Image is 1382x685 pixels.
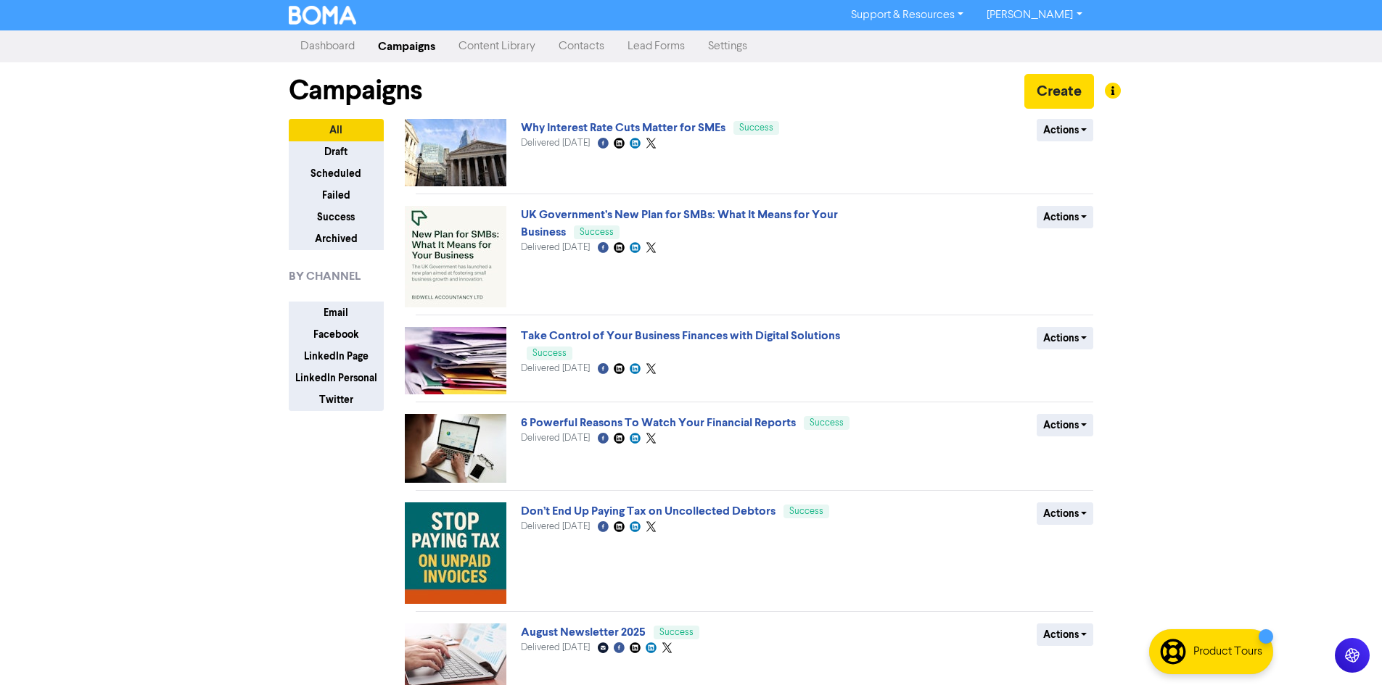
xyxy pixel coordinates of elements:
button: Actions [1037,502,1094,525]
button: Actions [1037,327,1094,349]
a: UK Government’s New Plan for SMBs: What It Means for Your Business [521,207,838,239]
span: Delivered [DATE] [521,433,590,443]
a: Don’t End Up Paying Tax on Uncollected Debtors [521,504,776,518]
span: BY CHANNEL [289,267,361,285]
button: Actions [1037,414,1094,436]
button: Success [289,206,384,228]
button: Twitter [289,389,384,411]
span: Delivered [DATE] [521,243,590,252]
span: Delivered [DATE] [521,522,590,531]
button: LinkedIn Personal [289,367,384,389]
a: Dashboard [289,32,366,61]
span: Success [739,123,773,133]
img: image_1754900722265.jpg [405,502,506,604]
button: Scheduled [289,162,384,185]
iframe: Chat Widget [1200,528,1382,685]
span: Success [580,228,614,237]
a: Take Control of Your Business Finances with Digital Solutions [521,328,840,343]
a: Contacts [547,32,616,61]
button: Actions [1037,119,1094,141]
span: Delivered [DATE] [521,364,590,373]
button: LinkedIn Page [289,345,384,368]
h1: Campaigns [289,74,422,107]
button: Actions [1037,623,1094,646]
img: image_1755512217914.jpg [405,206,506,307]
button: Failed [289,184,384,207]
span: Success [789,507,823,516]
a: Why Interest Rate Cuts Matter for SMEs [521,120,725,135]
a: Content Library [447,32,547,61]
button: All [289,119,384,141]
a: Campaigns [366,32,447,61]
a: Settings [696,32,759,61]
img: image_1754913911451.jpg [405,327,506,394]
button: Email [289,302,384,324]
span: Delivered [DATE] [521,138,590,148]
img: image_1754913235166.jpg [405,414,506,483]
a: 6 Powerful Reasons To Watch Your Financial Reports [521,415,796,430]
span: Success [532,349,567,358]
button: Actions [1037,206,1094,228]
img: image_1755602404638.jpg [405,119,506,186]
span: Success [659,628,694,637]
button: Draft [289,141,384,163]
span: Success [810,418,844,428]
img: BOMA Logo [289,6,357,25]
span: Delivered [DATE] [521,643,590,652]
a: [PERSON_NAME] [975,4,1093,27]
button: Create [1024,74,1094,109]
a: Support & Resources [839,4,975,27]
button: Archived [289,228,384,250]
button: Facebook [289,323,384,346]
a: Lead Forms [616,32,696,61]
a: August Newsletter 2025 [521,625,646,639]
